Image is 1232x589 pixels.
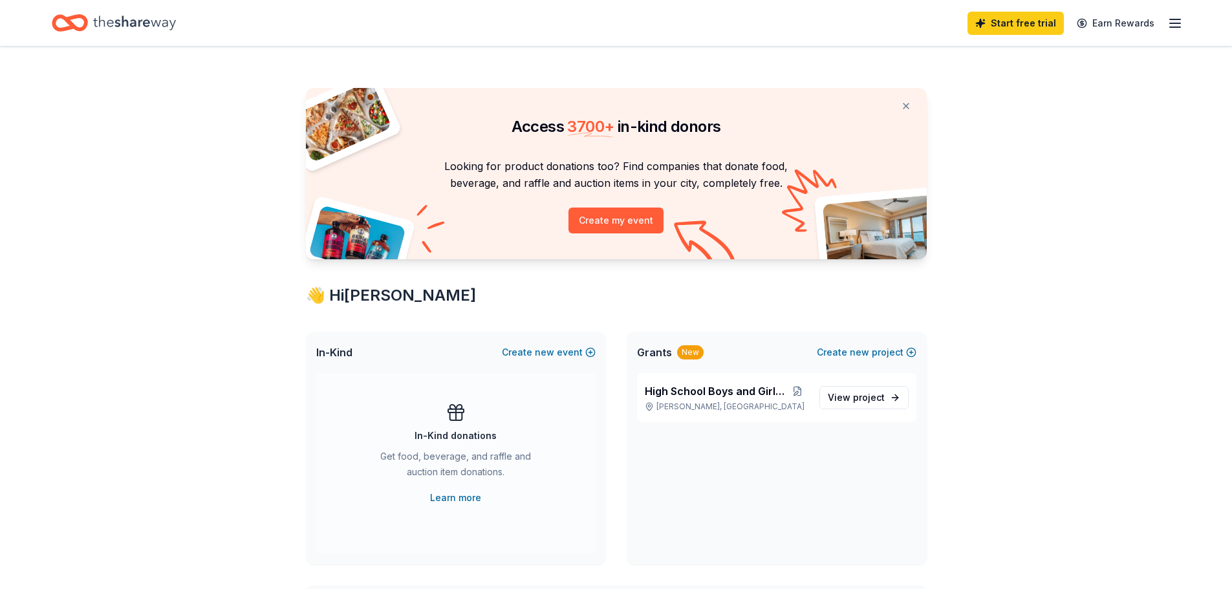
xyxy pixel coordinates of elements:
button: Createnewproject [817,345,916,360]
a: Home [52,8,176,38]
a: View project [819,386,909,409]
span: In-Kind [316,345,352,360]
button: Createnewevent [502,345,596,360]
button: Create my event [568,208,664,233]
div: 👋 Hi [PERSON_NAME] [306,285,927,306]
span: View [828,390,885,405]
span: High School Boys and Girls Golf [645,383,786,399]
span: 3700 + [567,117,614,136]
span: Access in-kind donors [512,117,721,136]
img: Pizza [291,80,392,163]
span: Grants [637,345,672,360]
span: project [853,392,885,403]
span: new [850,345,869,360]
div: New [677,345,704,359]
img: Curvy arrow [674,220,739,269]
div: In-Kind donations [415,428,497,444]
a: Start free trial [967,12,1064,35]
p: [PERSON_NAME], [GEOGRAPHIC_DATA] [645,402,809,412]
p: Looking for product donations too? Find companies that donate food, beverage, and raffle and auct... [321,158,911,192]
div: Get food, beverage, and raffle and auction item donations. [368,449,544,485]
span: new [535,345,554,360]
a: Earn Rewards [1069,12,1162,35]
a: Learn more [430,490,481,506]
